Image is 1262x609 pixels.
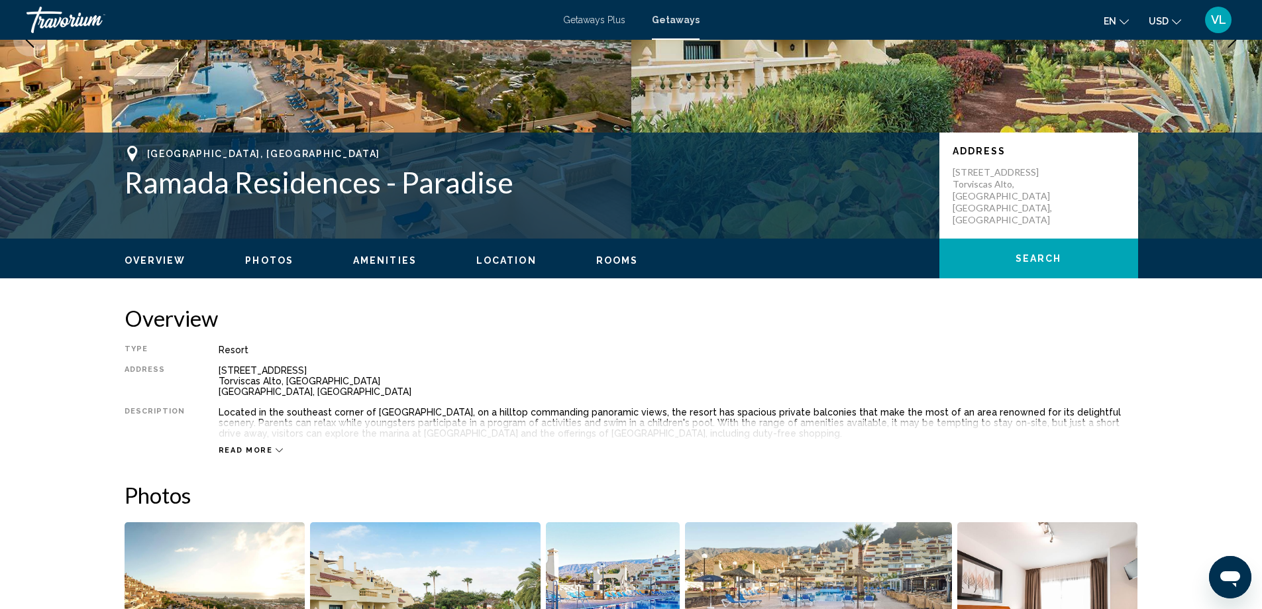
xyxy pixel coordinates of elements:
button: Change currency [1149,11,1181,30]
button: Previous image [13,23,46,56]
button: Location [476,254,537,266]
span: USD [1149,16,1169,27]
span: Rooms [596,255,639,266]
span: VL [1211,13,1226,27]
p: [STREET_ADDRESS] Torviscas Alto, [GEOGRAPHIC_DATA] [GEOGRAPHIC_DATA], [GEOGRAPHIC_DATA] [953,166,1059,226]
span: Overview [125,255,186,266]
span: [GEOGRAPHIC_DATA], [GEOGRAPHIC_DATA] [147,148,380,159]
h1: Ramada Residences - Paradise [125,165,926,199]
span: Photos [245,255,293,266]
button: Search [939,239,1138,278]
span: Search [1016,254,1062,264]
div: Description [125,407,185,439]
button: Overview [125,254,186,266]
button: Rooms [596,254,639,266]
button: Next image [1216,23,1249,56]
button: Change language [1104,11,1129,30]
button: Read more [219,445,284,455]
h2: Photos [125,482,1138,508]
a: Getaways Plus [563,15,625,25]
a: Getaways [652,15,700,25]
span: Read more [219,446,273,455]
div: Address [125,365,185,397]
button: Amenities [353,254,417,266]
div: Located in the southeast corner of [GEOGRAPHIC_DATA], on a hilltop commanding panoramic views, th... [219,407,1138,439]
div: Resort [219,345,1138,355]
a: Travorium [26,7,550,33]
span: en [1104,16,1116,27]
span: Location [476,255,537,266]
span: Amenities [353,255,417,266]
p: Address [953,146,1125,156]
button: User Menu [1201,6,1236,34]
iframe: Button to launch messaging window [1209,556,1251,598]
h2: Overview [125,305,1138,331]
div: Type [125,345,185,355]
button: Photos [245,254,293,266]
div: [STREET_ADDRESS] Torviscas Alto, [GEOGRAPHIC_DATA] [GEOGRAPHIC_DATA], [GEOGRAPHIC_DATA] [219,365,1138,397]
